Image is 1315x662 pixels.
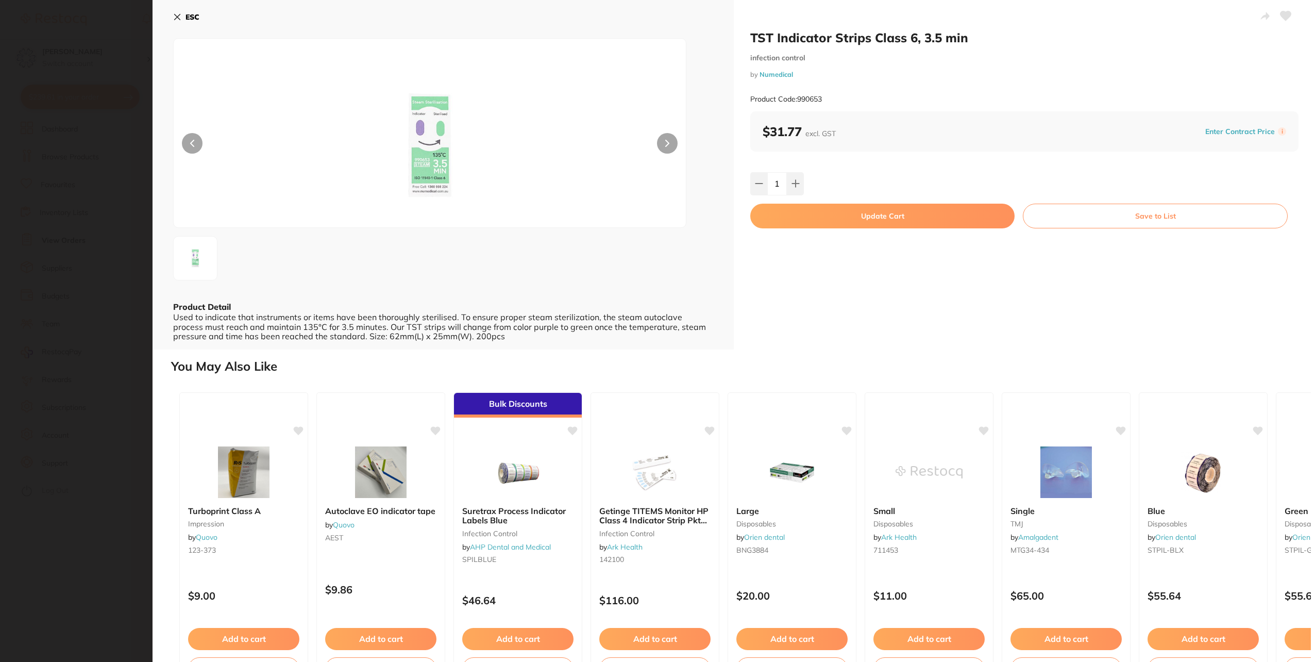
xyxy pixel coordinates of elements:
[325,534,436,542] small: AEST
[177,240,214,277] img: NTMtMS1qcGc
[462,506,574,525] b: Suretrax Process Indicator Labels Blue
[1148,520,1259,528] small: disposables
[873,506,985,516] b: Small
[805,129,836,138] span: excl. GST
[196,533,217,542] a: Quovo
[873,590,985,602] p: $11.00
[1148,590,1259,602] p: $55.64
[1148,628,1259,650] button: Add to cart
[325,584,436,595] p: $9.86
[1010,546,1122,554] small: MTG34-434
[599,542,643,552] span: by
[750,95,822,104] small: Product Code: 990653
[607,542,643,552] a: Ark Health
[188,520,299,528] small: impression
[1148,546,1259,554] small: STPIL-BLX
[599,555,711,564] small: 142100
[744,533,785,542] a: Orien dental
[1202,127,1278,137] button: Enter Contract Price
[462,529,574,538] small: infection control
[325,628,436,650] button: Add to cart
[173,312,713,341] div: Used to indicate that instruments or items have been thoroughly sterilised. To ensure proper stea...
[1010,628,1122,650] button: Add to cart
[173,302,231,312] b: Product Detail
[1010,533,1058,542] span: by
[173,8,199,26] button: ESC
[1278,127,1286,136] label: i
[188,546,299,554] small: 123-373
[873,520,985,528] small: disposables
[1010,590,1122,602] p: $65.00
[1148,506,1259,516] b: Blue
[881,533,917,542] a: Ark Health
[188,628,299,650] button: Add to cart
[484,446,551,498] img: Suretrax Process Indicator Labels Blue
[896,446,963,498] img: Small
[736,533,785,542] span: by
[188,590,299,602] p: $9.00
[1010,506,1122,516] b: Single
[171,359,1311,374] h2: You May Also Like
[470,542,551,552] a: AHP Dental and Medical
[758,446,825,498] img: Large
[750,204,1015,228] button: Update Cart
[760,70,793,78] a: Numedical
[1010,520,1122,528] small: TMJ
[736,506,848,516] b: Large
[736,520,848,528] small: disposables
[462,628,574,650] button: Add to cart
[325,506,436,516] b: Autoclave EO indicator tape
[599,594,711,606] p: $116.00
[873,546,985,554] small: 711453
[1033,446,1100,498] img: Single
[736,628,848,650] button: Add to cart
[462,594,574,606] p: $46.64
[750,54,1299,62] small: infection control
[599,506,711,525] b: Getinge TITEMS Monitor HP Class 4 Indicator Strip Pkt 2000
[1018,533,1058,542] a: Amalgadent
[750,30,1299,45] h2: TST Indicator Strips Class 6, 3.5 min
[347,446,414,498] img: Autoclave EO indicator tape
[736,590,848,602] p: $20.00
[1155,533,1196,542] a: Orien dental
[763,124,836,139] b: $31.77
[1023,204,1288,228] button: Save to List
[750,71,1299,78] small: by
[1170,446,1237,498] img: Blue
[599,529,711,538] small: infection control
[462,555,574,564] small: SPILBLUE
[325,520,355,529] span: by
[276,64,583,227] img: NTMtMS1qcGc
[873,533,917,542] span: by
[1148,533,1196,542] span: by
[188,506,299,516] b: Turboprint Class A
[873,628,985,650] button: Add to cart
[462,542,551,552] span: by
[188,533,217,542] span: by
[621,446,688,498] img: Getinge TITEMS Monitor HP Class 4 Indicator Strip Pkt 2000
[599,628,711,650] button: Add to cart
[186,12,199,22] b: ESC
[736,546,848,554] small: BNG3884
[454,393,582,418] div: Bulk Discounts
[333,520,355,529] a: Quovo
[210,446,277,498] img: Turboprint Class A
